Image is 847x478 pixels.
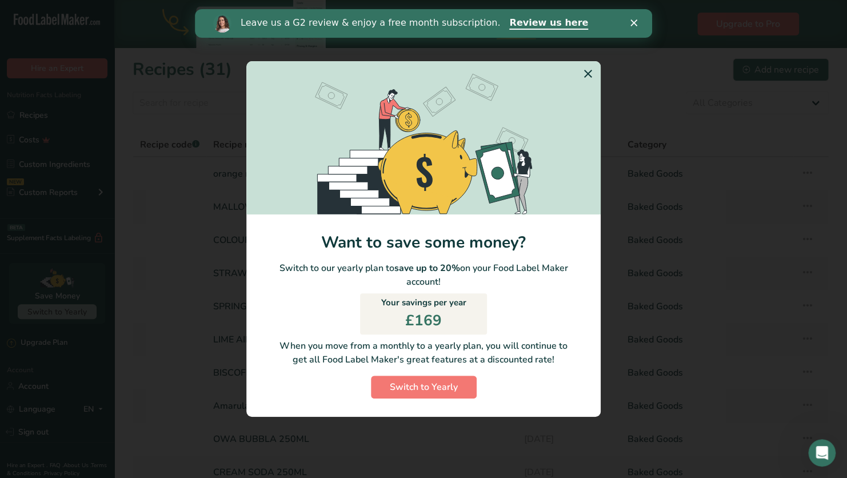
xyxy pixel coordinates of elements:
[195,9,652,38] iframe: Intercom live chat banner
[436,10,447,17] div: Close
[246,261,601,289] p: Switch to our yearly plan to on your Food Label Maker account!
[394,262,460,274] b: save up to 20%
[381,296,466,309] p: Your savings per year
[255,339,592,367] p: When you move from a monthly to a yearly plan, you will continue to get all Food Label Maker's gr...
[808,439,836,467] iframe: Intercom live chat
[371,376,477,399] button: Switch to Yearly
[405,309,442,332] p: £169
[390,380,458,394] span: Switch to Yearly
[246,233,601,252] h1: Want to save some money?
